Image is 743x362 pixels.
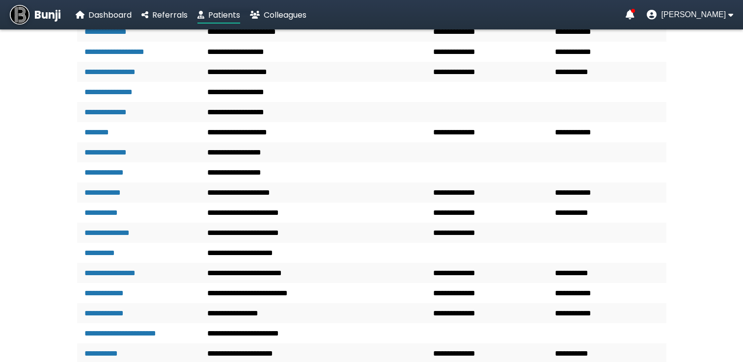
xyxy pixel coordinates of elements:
[197,9,240,21] a: Patients
[141,9,188,21] a: Referrals
[208,9,240,21] span: Patients
[250,9,306,21] a: Colleagues
[34,7,61,23] span: Bunji
[88,9,132,21] span: Dashboard
[661,10,726,19] span: [PERSON_NAME]
[76,9,132,21] a: Dashboard
[152,9,188,21] span: Referrals
[646,10,733,20] button: User menu
[264,9,306,21] span: Colleagues
[625,10,634,20] a: Notifications
[10,5,29,25] img: Bunji Dental Referral Management
[10,5,61,25] a: Bunji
